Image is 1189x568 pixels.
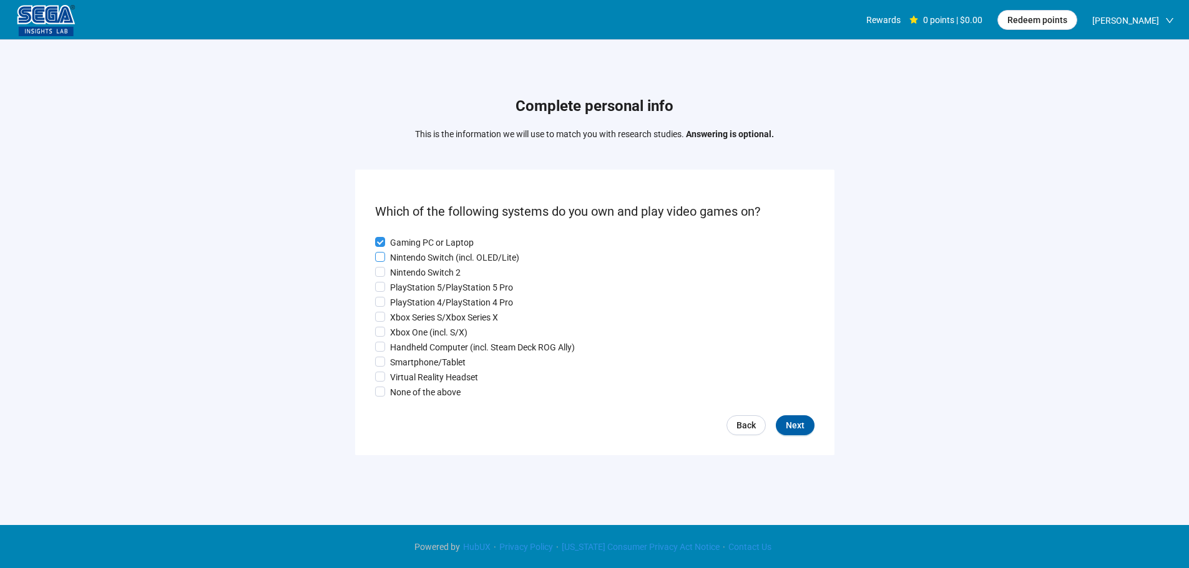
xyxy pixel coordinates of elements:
[390,340,575,354] p: Handheld Computer (incl. Steam Deck ROG Ally)
[725,542,775,552] a: Contact Us
[390,266,461,279] p: Nintendo Switch 2
[1007,13,1067,27] span: Redeem points
[390,310,498,324] p: Xbox Series S/Xbox Series X
[390,370,478,384] p: Virtual Reality Headset
[375,202,815,221] p: Which of the following systems do you own and play video games on?
[460,542,494,552] a: HubUX
[997,10,1077,30] button: Redeem points
[390,296,513,309] p: PlayStation 4/PlayStation 4 Pro
[686,129,774,139] strong: Answering is optional.
[776,415,815,435] button: Next
[1092,1,1159,41] span: [PERSON_NAME]
[390,251,519,264] p: Nintendo Switch (incl. OLED/Lite)
[786,418,805,432] span: Next
[390,236,474,249] p: Gaming PC or Laptop
[415,95,774,118] h1: Complete personal info
[727,415,766,435] a: Back
[1165,16,1174,25] span: down
[736,418,756,432] span: Back
[390,385,461,399] p: None of the above
[414,540,775,554] div: · · ·
[415,127,774,141] p: This is the information we will use to match you with research studies.
[390,355,466,369] p: Smartphone/Tablet
[414,542,460,552] span: Powered by
[390,325,467,339] p: Xbox One (incl. S/X)
[496,542,556,552] a: Privacy Policy
[909,16,918,24] span: star
[559,542,723,552] a: [US_STATE] Consumer Privacy Act Notice
[390,281,513,294] p: PlayStation 5/PlayStation 5 Pro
